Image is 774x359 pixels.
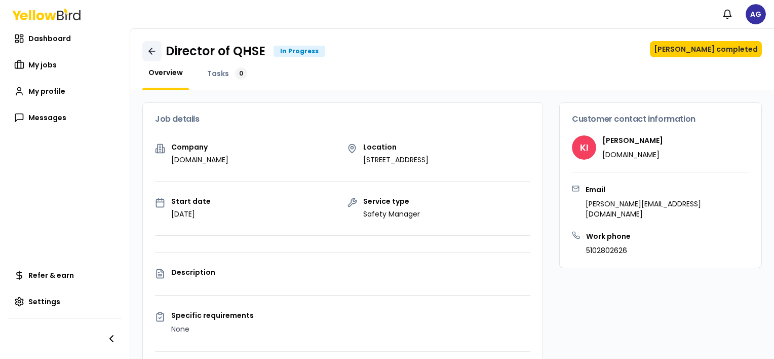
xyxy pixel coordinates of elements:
[201,67,253,80] a: Tasks0
[363,143,429,151] p: Location
[363,155,429,165] p: [STREET_ADDRESS]
[155,115,530,123] h3: Job details
[8,55,122,75] a: My jobs
[586,231,631,241] h3: Work phone
[586,245,631,256] p: 5102802626
[28,297,60,307] span: Settings
[746,4,766,24] span: AG
[8,265,122,285] a: Refer & earn
[650,41,762,57] button: [PERSON_NAME] completed
[148,67,183,78] span: Overview
[28,60,57,70] span: My jobs
[8,28,122,49] a: Dashboard
[142,67,189,78] a: Overview
[8,292,122,312] a: Settings
[171,323,530,335] p: None
[235,67,247,80] div: 0
[274,46,325,57] div: In Progress
[586,185,749,195] h3: Email
[28,33,71,44] span: Dashboard
[363,209,420,219] p: Safety Manager
[28,270,74,280] span: Refer & earn
[171,155,228,165] p: [DOMAIN_NAME]
[572,135,596,160] span: KI
[602,150,663,160] p: [DOMAIN_NAME]
[166,43,265,59] h1: Director of QHSE
[171,209,211,219] p: [DATE]
[171,269,530,276] p: Description
[363,198,420,205] p: Service type
[207,68,229,79] span: Tasks
[602,135,663,146] h4: [PERSON_NAME]
[8,107,122,128] a: Messages
[28,113,66,123] span: Messages
[171,312,530,319] p: Specific requirements
[171,143,228,151] p: Company
[8,81,122,101] a: My profile
[572,115,749,123] h3: Customer contact information
[171,198,211,205] p: Start date
[28,86,65,96] span: My profile
[586,199,749,219] p: [PERSON_NAME][EMAIL_ADDRESS][DOMAIN_NAME]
